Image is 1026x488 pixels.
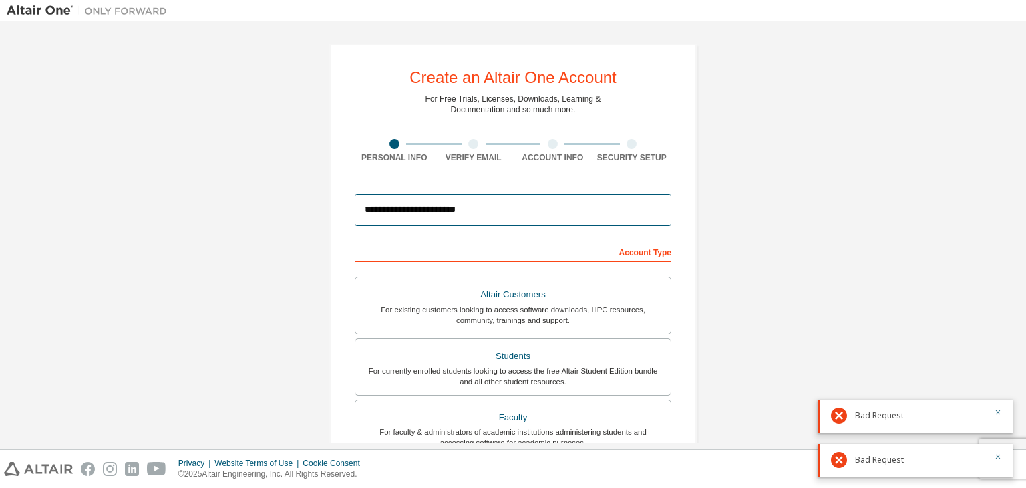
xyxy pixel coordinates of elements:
div: Privacy [178,458,214,469]
div: Security Setup [592,152,672,163]
div: Account Type [355,241,671,262]
div: For faculty & administrators of academic institutions administering students and accessing softwa... [363,426,663,448]
div: Personal Info [355,152,434,163]
div: Account Info [513,152,592,163]
div: Verify Email [434,152,514,163]
div: Cookie Consent [303,458,367,469]
img: linkedin.svg [125,462,139,476]
div: Website Terms of Use [214,458,303,469]
img: youtube.svg [147,462,166,476]
span: Bad Request [855,455,904,465]
img: Altair One [7,4,174,17]
div: For existing customers looking to access software downloads, HPC resources, community, trainings ... [363,304,663,326]
div: For currently enrolled students looking to access the free Altair Student Edition bundle and all ... [363,366,663,387]
p: © 2025 Altair Engineering, Inc. All Rights Reserved. [178,469,368,480]
div: For Free Trials, Licenses, Downloads, Learning & Documentation and so much more. [425,94,601,115]
img: facebook.svg [81,462,95,476]
div: Create an Altair One Account [409,70,617,86]
img: instagram.svg [103,462,117,476]
img: altair_logo.svg [4,462,73,476]
span: Bad Request [855,410,904,421]
div: Faculty [363,408,663,427]
div: Altair Customers [363,285,663,304]
div: Students [363,347,663,366]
